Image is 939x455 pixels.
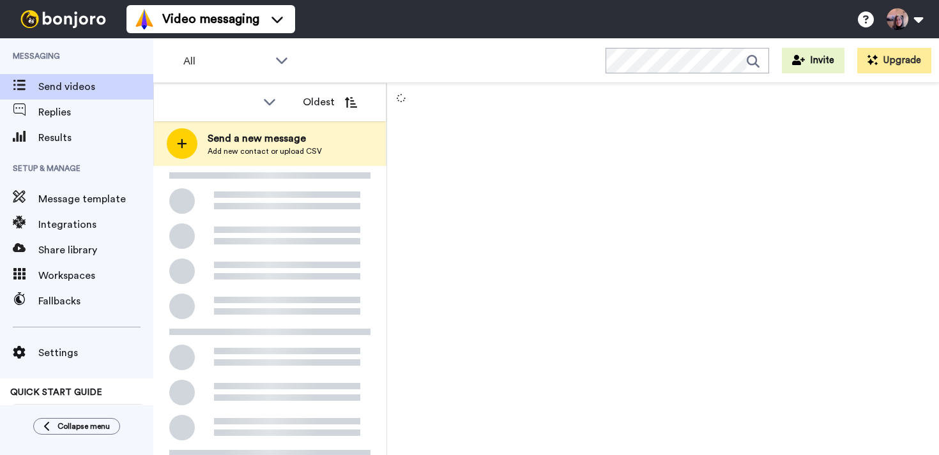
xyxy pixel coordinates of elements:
[33,418,120,435] button: Collapse menu
[38,191,153,207] span: Message template
[15,10,111,28] img: bj-logo-header-white.svg
[183,54,269,69] span: All
[134,9,155,29] img: vm-color.svg
[10,388,102,397] span: QUICK START GUIDE
[57,421,110,431] span: Collapse menu
[162,10,259,28] span: Video messaging
[38,294,153,309] span: Fallbacks
[293,89,367,115] button: Oldest
[208,146,322,156] span: Add new contact or upload CSV
[782,48,844,73] button: Invite
[38,217,153,232] span: Integrations
[208,131,322,146] span: Send a new message
[38,130,153,145] span: Results
[38,79,153,94] span: Send videos
[38,345,153,361] span: Settings
[857,48,931,73] button: Upgrade
[38,242,153,258] span: Share library
[38,105,153,120] span: Replies
[38,268,153,283] span: Workspaces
